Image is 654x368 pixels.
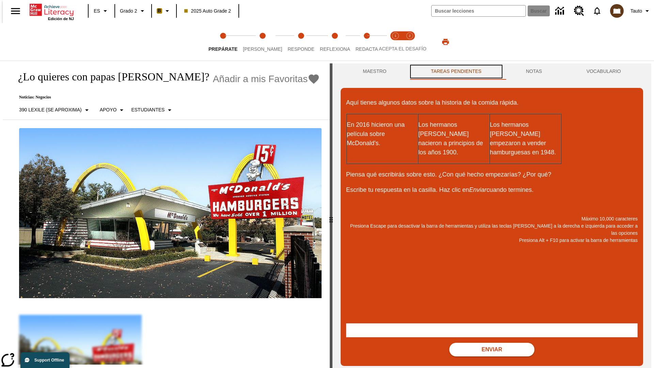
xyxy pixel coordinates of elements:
[208,46,237,52] span: Prepárate
[346,170,638,179] p: Piensa qué escribirás sobre esto. ¿Con qué hecho empezarías? ¿Por qué?
[409,63,504,80] button: TAREAS PENDIENTES
[330,63,332,368] div: Pulsa la tecla de intro o la barra espaciadora y luego presiona las flechas de derecha e izquierd...
[504,63,564,80] button: NOTAS
[184,7,231,15] span: 2025 Auto Grade 2
[11,71,209,83] h1: ¿Lo quieres con papas [PERSON_NAME]?
[341,63,643,80] div: Instructional Panel Tabs
[346,223,638,237] p: Presiona Escape para desactivar la barra de herramientas y utiliza las teclas [PERSON_NAME] a la ...
[120,7,137,15] span: Grado 2
[203,23,243,61] button: Prepárate step 1 of 5
[435,36,456,48] button: Imprimir
[20,352,69,368] button: Support Offline
[588,2,606,20] a: Notificaciones
[347,120,418,148] p: En 2016 hicieron una película sobre McDonald's.
[346,215,638,223] p: Máximo 10,000 caracteres
[243,46,282,52] span: [PERSON_NAME]
[34,358,64,363] span: Support Offline
[94,7,100,15] span: ES
[154,5,174,17] button: Boost El color de la clase es anaranjado claro. Cambiar el color de la clase.
[16,104,94,116] button: Seleccione Lexile, 390 Lexile (Se aproxima)
[606,2,628,20] button: Escoja un nuevo avatar
[314,23,356,61] button: Reflexiona step 4 of 5
[237,23,287,61] button: Lee step 2 of 5
[570,2,588,20] a: Centro de recursos, Se abrirá en una pestaña nueva.
[610,4,624,18] img: avatar image
[341,63,409,80] button: Maestro
[449,343,534,356] button: Enviar
[332,63,651,368] div: activity
[630,7,642,15] span: Tauto
[564,63,643,80] button: VOCABULARIO
[320,46,350,52] span: Reflexiona
[3,63,330,365] div: reading
[131,106,165,113] p: Estudiantes
[213,73,320,85] button: Añadir a mis Favoritas - ¿Lo quieres con papas fritas?
[628,5,654,17] button: Perfil/Configuración
[346,185,638,195] p: Escribe tu respuesta en la casilla. Haz clic en cuando termines.
[3,5,99,12] body: Máximo 10,000 caracteres Presiona Escape para desactivar la barra de herramientas y utiliza las t...
[551,2,570,20] a: Centro de información
[432,5,526,16] input: Buscar campo
[287,46,314,52] span: Responde
[394,34,396,37] text: 1
[128,104,176,116] button: Seleccionar estudiante
[11,95,320,100] p: Noticias: Negocios
[379,46,426,51] span: ACEPTA EL DESAFÍO
[158,6,161,15] span: B
[409,34,410,37] text: 2
[490,120,561,157] p: Los hermanos [PERSON_NAME] empezaron a vender hamburguesas en 1948.
[418,120,489,157] p: Los hermanos [PERSON_NAME] nacieron a principios de los años 1900.
[5,1,26,21] button: Abrir el menú lateral
[400,23,420,61] button: Acepta el desafío contesta step 2 of 2
[350,23,384,61] button: Redacta step 5 of 5
[117,5,149,17] button: Grado: Grado 2, Elige un grado
[48,17,74,21] span: Edición de NJ
[346,237,638,244] p: Presiona Alt + F10 para activar la barra de herramientas
[346,98,638,107] p: Aquí tienes algunos datos sobre la historia de la comida rápida.
[19,128,322,298] img: Uno de los primeros locales de McDonald's, con el icónico letrero rojo y los arcos amarillos.
[356,46,378,52] span: Redacta
[30,2,74,21] div: Portada
[100,106,117,113] p: Apoyo
[91,5,112,17] button: Lenguaje: ES, Selecciona un idioma
[19,106,82,113] p: 390 Lexile (Se aproxima)
[469,186,486,193] em: Enviar
[213,74,308,85] span: Añadir a mis Favoritas
[282,23,320,61] button: Responde step 3 of 5
[386,23,405,61] button: Acepta el desafío lee step 1 of 2
[97,104,129,116] button: Tipo de apoyo, Apoyo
